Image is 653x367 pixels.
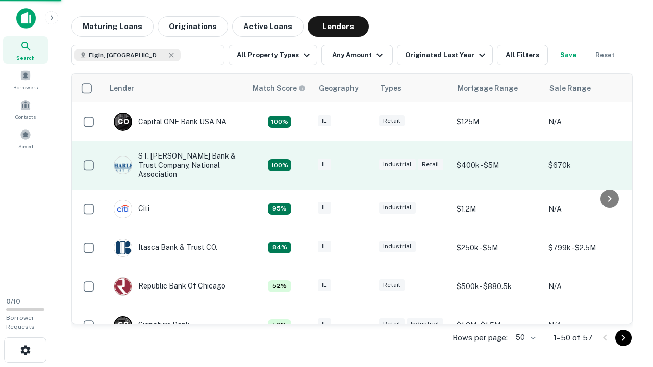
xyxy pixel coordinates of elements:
img: picture [114,239,132,256]
div: IL [318,241,331,252]
td: $500k - $880.5k [451,267,543,306]
div: Republic Bank Of Chicago [114,277,225,296]
td: $400k - $5M [451,141,543,190]
td: N/A [543,190,635,228]
span: 0 / 10 [6,298,20,305]
div: IL [318,159,331,170]
div: Signature Bank [114,316,190,334]
div: Capitalize uses an advanced AI algorithm to match your search with the best lender. The match sco... [268,280,291,293]
div: Industrial [379,202,416,214]
td: $250k - $5M [451,228,543,267]
td: N/A [543,306,635,345]
p: S B [118,320,128,330]
img: capitalize-icon.png [16,8,36,29]
p: C O [118,117,129,127]
button: Lenders [308,16,369,37]
div: IL [318,115,331,127]
a: Contacts [3,95,48,123]
div: Types [380,82,401,94]
div: Industrial [379,241,416,252]
button: Originations [158,16,228,37]
div: IL [318,279,331,291]
th: Capitalize uses an advanced AI algorithm to match your search with the best lender. The match sco... [246,74,313,102]
a: Saved [3,125,48,152]
div: Retail [379,115,405,127]
td: $670k [543,141,635,190]
th: Sale Range [543,74,635,102]
span: Contacts [15,113,36,121]
div: 50 [512,330,537,345]
button: Go to next page [615,330,632,346]
div: Citi [114,200,149,218]
td: $125M [451,102,543,141]
span: Borrower Requests [6,314,35,330]
div: Retail [379,318,405,330]
div: Capitalize uses an advanced AI algorithm to match your search with the best lender. The match sco... [268,319,291,331]
td: N/A [543,267,635,306]
td: $799k - $2.5M [543,228,635,267]
th: Mortgage Range [451,74,543,102]
p: 1–50 of 57 [554,332,593,344]
th: Lender [104,74,246,102]
div: Capitalize uses an advanced AI algorithm to match your search with the best lender. The match sco... [268,203,291,215]
div: Mortgage Range [458,82,518,94]
td: $1.2M [451,190,543,228]
img: picture [114,156,132,174]
th: Geography [313,74,374,102]
button: All Property Types [229,45,317,65]
button: Originated Last Year [397,45,493,65]
button: Any Amount [321,45,393,65]
span: Search [16,54,35,62]
div: Itasca Bank & Trust CO. [114,239,217,257]
img: picture [114,278,132,295]
a: Borrowers [3,66,48,93]
div: Retail [418,159,443,170]
h6: Match Score [253,83,304,94]
div: Originated Last Year [405,49,488,61]
img: picture [114,200,132,218]
td: N/A [543,102,635,141]
div: Capital ONE Bank USA NA [114,113,227,131]
div: IL [318,318,331,330]
th: Types [374,74,451,102]
iframe: Chat Widget [602,285,653,334]
button: Active Loans [232,16,304,37]
button: Save your search to get updates of matches that match your search criteria. [552,45,585,65]
span: Elgin, [GEOGRAPHIC_DATA], [GEOGRAPHIC_DATA] [89,50,165,60]
div: Retail [379,279,405,291]
div: Capitalize uses an advanced AI algorithm to match your search with the best lender. The match sco... [253,83,306,94]
p: Rows per page: [453,332,508,344]
div: Capitalize uses an advanced AI algorithm to match your search with the best lender. The match sco... [268,116,291,128]
button: Reset [589,45,621,65]
div: Capitalize uses an advanced AI algorithm to match your search with the best lender. The match sco... [268,159,291,171]
div: Geography [319,82,359,94]
div: Industrial [379,159,416,170]
button: Maturing Loans [71,16,154,37]
div: Industrial [407,318,443,330]
td: $1.3M - $1.5M [451,306,543,345]
span: Saved [18,142,33,150]
div: ST. [PERSON_NAME] Bank & Trust Company, National Association [114,151,236,179]
a: Search [3,36,48,64]
div: Capitalize uses an advanced AI algorithm to match your search with the best lender. The match sco... [268,242,291,254]
span: Borrowers [13,83,38,91]
div: Sale Range [549,82,591,94]
button: All Filters [497,45,548,65]
div: Lender [110,82,134,94]
div: IL [318,202,331,214]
